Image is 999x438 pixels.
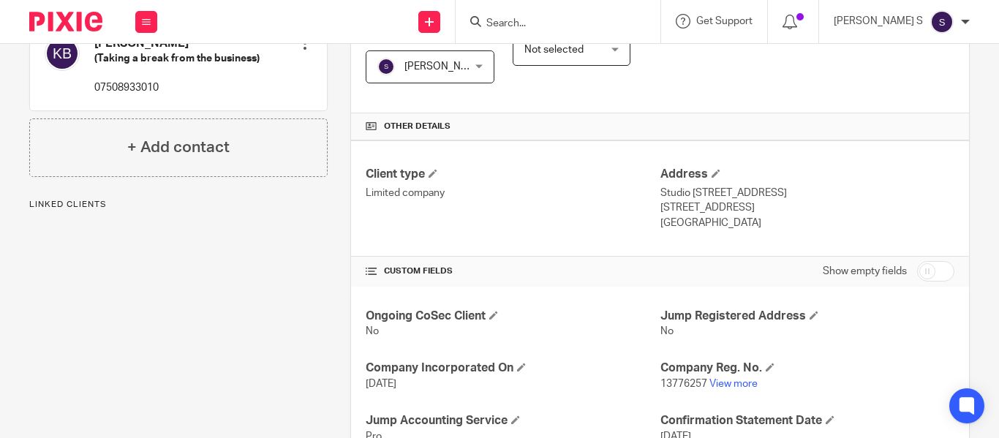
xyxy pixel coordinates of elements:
h5: (Taking a break from the business) [94,51,260,66]
h4: Address [660,167,954,182]
img: Pixie [29,12,102,31]
p: [PERSON_NAME] S [834,14,923,29]
span: Other details [384,121,451,132]
span: 13776257 [660,379,707,389]
h4: + Add contact [127,136,230,159]
h4: Jump Accounting Service [366,413,660,428]
h4: CUSTOM FIELDS [366,265,660,277]
input: Search [485,18,617,31]
p: [STREET_ADDRESS] [660,200,954,215]
p: 07508933010 [94,80,260,95]
h4: Company Incorporated On [366,360,660,376]
h4: Client type [366,167,660,182]
p: Studio [STREET_ADDRESS] [660,186,954,200]
p: Limited company [366,186,660,200]
span: No [660,326,674,336]
span: [DATE] [366,379,396,389]
span: [PERSON_NAME] S [404,61,494,72]
img: svg%3E [377,58,395,75]
h4: Confirmation Statement Date [660,413,954,428]
span: Get Support [696,16,753,26]
img: svg%3E [930,10,954,34]
p: [GEOGRAPHIC_DATA] [660,216,954,230]
span: No [366,326,379,336]
h4: Jump Registered Address [660,309,954,324]
span: Not selected [524,45,584,55]
h4: Ongoing CoSec Client [366,309,660,324]
h4: Company Reg. No. [660,360,954,376]
a: View more [709,379,758,389]
p: Linked clients [29,199,328,211]
label: Show empty fields [823,264,907,279]
img: svg%3E [45,36,80,71]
